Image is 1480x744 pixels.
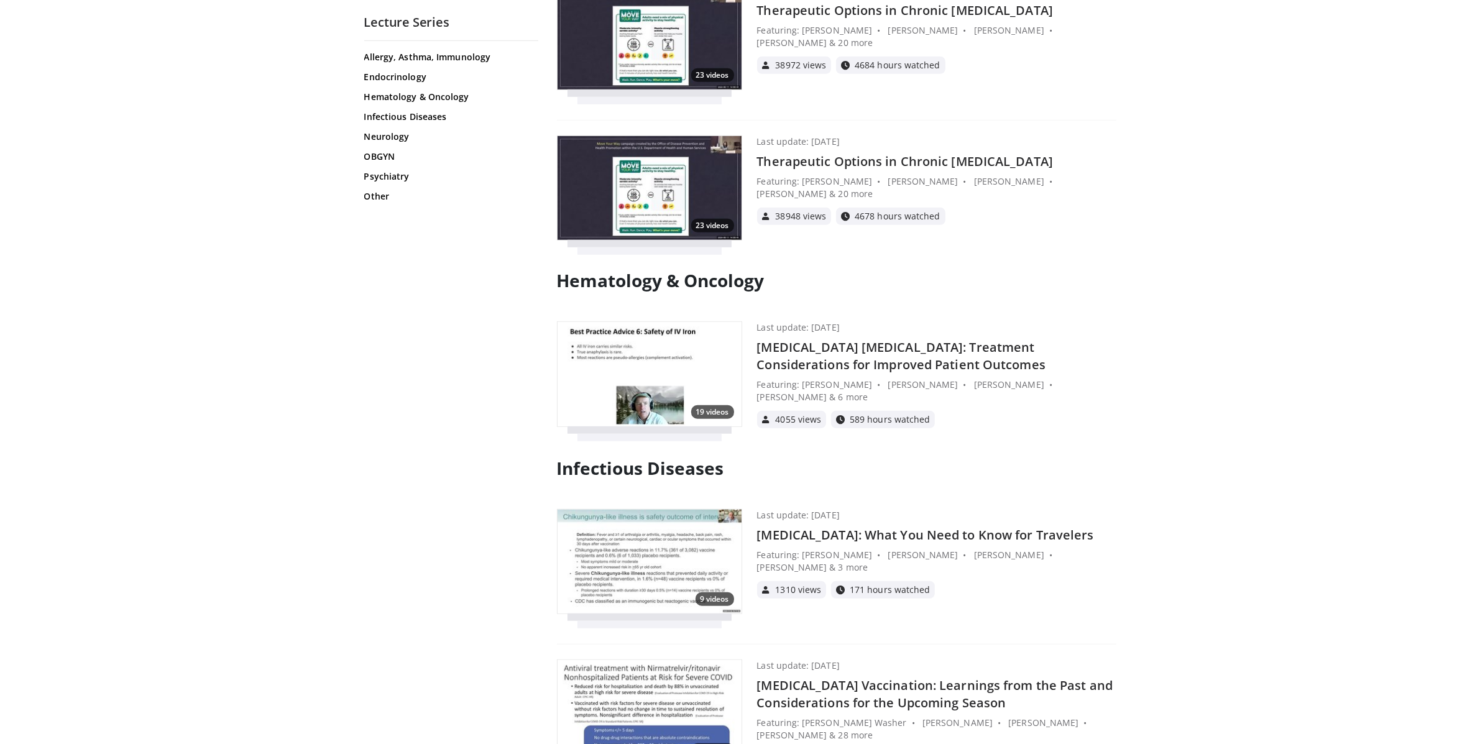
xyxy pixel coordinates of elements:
h4: Therapeutic Options in Chronic [MEDICAL_DATA] [757,153,1116,170]
span: 4678 hours watched [855,212,940,221]
p: 23 videos [691,68,734,82]
a: Exercise Medicine: 2024 Updates 23 videos Last update: [DATE] Therapeutic Options in Chronic [MED... [557,135,1116,241]
span: 171 hours watched [850,586,930,594]
h4: [MEDICAL_DATA] [MEDICAL_DATA]: Treatment Considerations for Improved Patient Outcomes [757,339,1116,374]
p: Featuring: [PERSON_NAME] • [PERSON_NAME] • [PERSON_NAME] • [PERSON_NAME] & 20 more [757,175,1116,200]
a: Infectious Diseases [364,111,535,123]
a: OBGYN [364,150,535,163]
a: Allergy, Asthma, Immunology [364,51,535,63]
a: Psychiatry [364,170,535,183]
span: 38972 views [776,61,827,70]
p: Last update: [DATE] [757,659,840,672]
p: Featuring: [PERSON_NAME] • [PERSON_NAME] • [PERSON_NAME] • [PERSON_NAME] & 6 more [757,379,1116,403]
img: Chikungunya Vaccines for Travelers: 2 Choices Upcoming in 2025 [558,510,742,614]
p: Last update: [DATE] [757,509,840,521]
p: 9 videos [696,592,734,606]
p: Last update: [DATE] [757,321,840,334]
span: 4684 hours watched [855,61,940,70]
h4: [MEDICAL_DATA]: What You Need to Know for Travelers [757,526,1116,544]
h2: Lecture Series [364,14,538,30]
a: Iron Deficiency Anemia: Best Practice Advice from the AGA Clinical Practice Update on Management ... [557,321,1116,428]
h4: [MEDICAL_DATA] Vaccination: Learnings from the Past and Considerations for the Upcoming Season [757,677,1116,712]
span: 589 hours watched [850,415,930,424]
span: 4055 views [776,415,822,424]
h4: Therapeutic Options in Chronic [MEDICAL_DATA] [757,2,1116,19]
a: Chikungunya Vaccines for Travelers: 2 Choices Upcoming in 2025 9 videos Last update: [DATE] [MEDI... [557,509,1116,615]
a: Hematology & Oncology [364,91,535,103]
span: 1310 views [776,586,822,594]
p: Featuring: [PERSON_NAME] • [PERSON_NAME] • [PERSON_NAME] • [PERSON_NAME] & 20 more [757,24,1116,49]
p: Featuring: [PERSON_NAME] • [PERSON_NAME] • [PERSON_NAME] • [PERSON_NAME] & 3 more [757,549,1116,574]
span: 38948 views [776,212,827,221]
p: 23 videos [691,219,734,232]
a: Endocrinology [364,71,535,83]
img: Exercise Medicine: 2024 Updates [558,136,742,241]
p: Last update: [DATE] [757,135,840,148]
img: Iron Deficiency Anemia: Best Practice Advice from the AGA Clinical Practice Update on Management ... [558,322,742,426]
a: Neurology [364,131,535,143]
p: 19 videos [691,405,734,419]
strong: Hematology & Oncology [557,269,765,292]
strong: Infectious Diseases [557,456,724,480]
p: Featuring: [PERSON_NAME] Washer • [PERSON_NAME] • [PERSON_NAME] • [PERSON_NAME] & 28 more [757,717,1116,742]
a: Other [364,190,535,203]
